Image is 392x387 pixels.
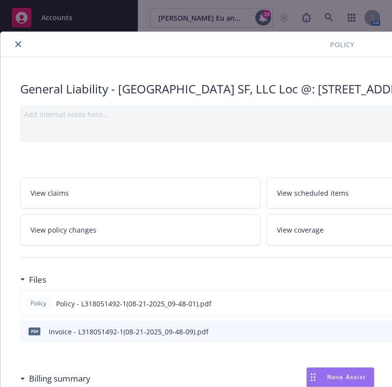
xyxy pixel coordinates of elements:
[49,327,209,337] div: Invoice - L318051492-1(08-21-2025_09-48-09).pdf
[277,188,349,198] span: View scheduled items
[20,273,46,286] div: Files
[327,373,366,381] span: Nova Assist
[306,367,374,387] button: Nova Assist
[307,368,319,387] div: Drag to move
[20,178,261,208] a: View claims
[29,273,46,286] h3: Files
[30,225,96,235] span: View policy changes
[29,372,90,385] h3: Billing summary
[20,372,90,385] div: Billing summary
[29,299,48,308] span: Policy
[20,214,261,245] a: View policy changes
[12,38,24,50] button: close
[277,225,324,235] span: View coverage
[29,327,40,335] span: pdf
[330,39,354,50] span: Policy
[56,298,211,309] span: Policy - L318051492-1(08-21-2025_09-48-01).pdf
[30,188,69,198] span: View claims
